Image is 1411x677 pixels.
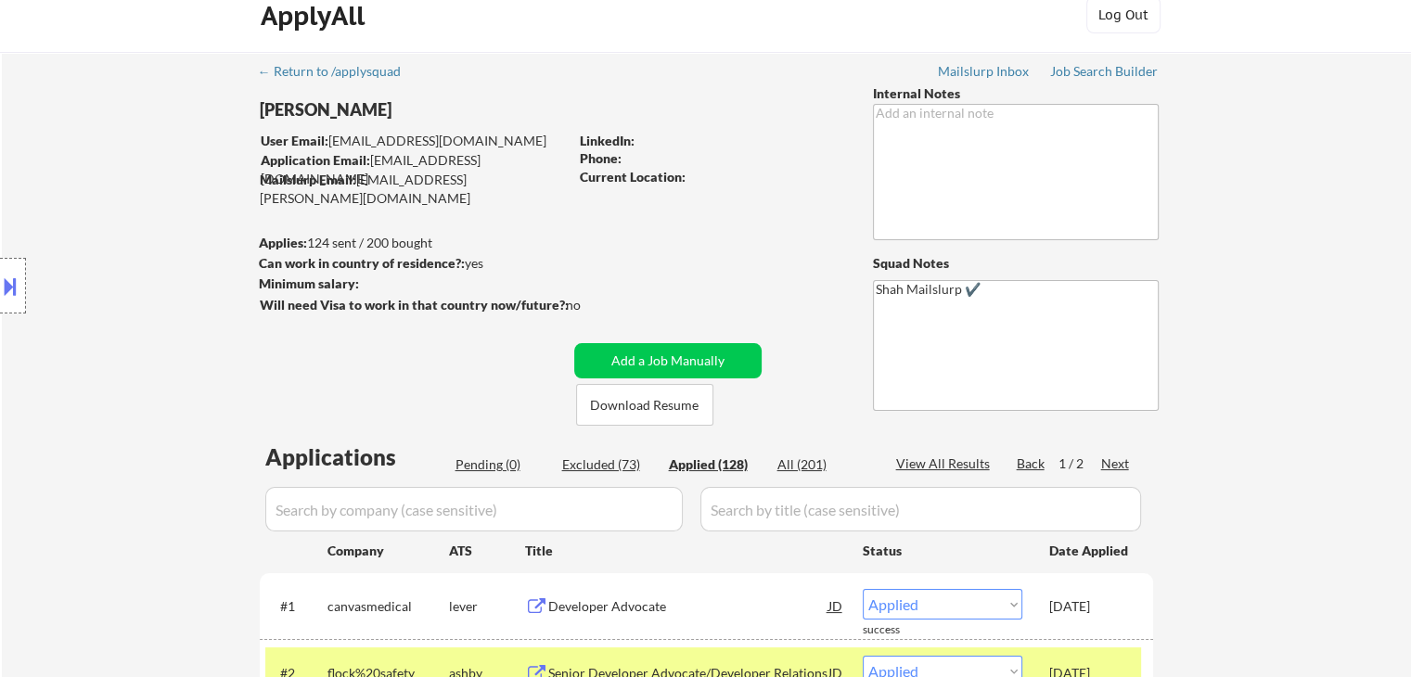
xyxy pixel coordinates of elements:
[259,234,568,252] div: 124 sent / 200 bought
[580,133,635,148] strong: LinkedIn:
[1017,454,1046,473] div: Back
[327,542,449,560] div: Company
[896,454,995,473] div: View All Results
[562,455,655,474] div: Excluded (73)
[260,297,569,313] strong: Will need Visa to work in that country now/future?:
[258,65,418,78] div: ← Return to /applysquad
[265,446,449,468] div: Applications
[938,64,1031,83] a: Mailslurp Inbox
[777,455,870,474] div: All (201)
[669,455,762,474] div: Applied (128)
[863,533,1022,567] div: Status
[455,455,548,474] div: Pending (0)
[1050,64,1159,83] a: Job Search Builder
[260,98,641,121] div: [PERSON_NAME]
[449,542,525,560] div: ATS
[863,622,937,638] div: success
[873,254,1159,273] div: Squad Notes
[700,487,1141,531] input: Search by title (case sensitive)
[1049,542,1131,560] div: Date Applied
[1101,454,1131,473] div: Next
[1058,454,1101,473] div: 1 / 2
[259,254,562,273] div: yes
[580,169,686,185] strong: Current Location:
[327,597,449,616] div: canvasmedical
[259,255,465,271] strong: Can work in country of residence?:
[827,589,845,622] div: JD
[548,597,828,616] div: Developer Advocate
[873,84,1159,103] div: Internal Notes
[258,64,418,83] a: ← Return to /applysquad
[938,65,1031,78] div: Mailslurp Inbox
[449,597,525,616] div: lever
[261,132,568,150] div: [EMAIL_ADDRESS][DOMAIN_NAME]
[566,296,619,314] div: no
[576,384,713,426] button: Download Resume
[261,151,568,187] div: [EMAIL_ADDRESS][DOMAIN_NAME]
[260,171,568,207] div: [EMAIL_ADDRESS][PERSON_NAME][DOMAIN_NAME]
[574,343,762,378] button: Add a Job Manually
[1050,65,1159,78] div: Job Search Builder
[280,597,313,616] div: #1
[265,487,683,531] input: Search by company (case sensitive)
[525,542,845,560] div: Title
[1049,597,1131,616] div: [DATE]
[580,150,622,166] strong: Phone:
